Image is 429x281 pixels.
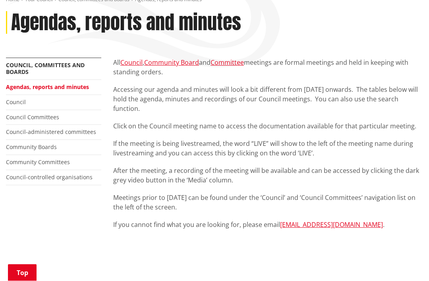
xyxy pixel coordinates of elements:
p: If the meeting is being livestreamed, the word “LIVE” will show to the left of the meeting name d... [113,139,423,158]
h1: Agendas, reports and minutes [11,12,241,35]
p: If you cannot find what you are looking for, please email . [113,220,423,230]
a: Community Committees [6,159,70,166]
a: Community Boards [6,143,57,151]
p: Click on the Council meeting name to access the documentation available for that particular meeting. [113,122,423,131]
a: Top [8,264,37,281]
iframe: Messenger Launcher [392,248,421,276]
a: [EMAIL_ADDRESS][DOMAIN_NAME] [280,221,383,229]
a: Council [120,58,143,67]
a: Council, committees and boards [6,62,85,76]
a: Agendas, reports and minutes [6,83,89,91]
span: Accessing our agenda and minutes will look a bit different from [DATE] onwards. The tables below ... [113,85,418,113]
a: Council [6,99,26,106]
a: Council Committees [6,114,59,121]
p: All , and meetings are formal meetings and held in keeping with standing orders. [113,58,423,77]
p: Meetings prior to [DATE] can be found under the ‘Council’ and ‘Council Committees’ navigation lis... [113,193,423,212]
a: Committee [211,58,244,67]
a: Council-controlled organisations [6,174,93,181]
a: Community Board [144,58,199,67]
a: Council-administered committees [6,128,96,136]
p: After the meeting, a recording of the meeting will be available and can be accessed by clicking t... [113,166,423,185]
